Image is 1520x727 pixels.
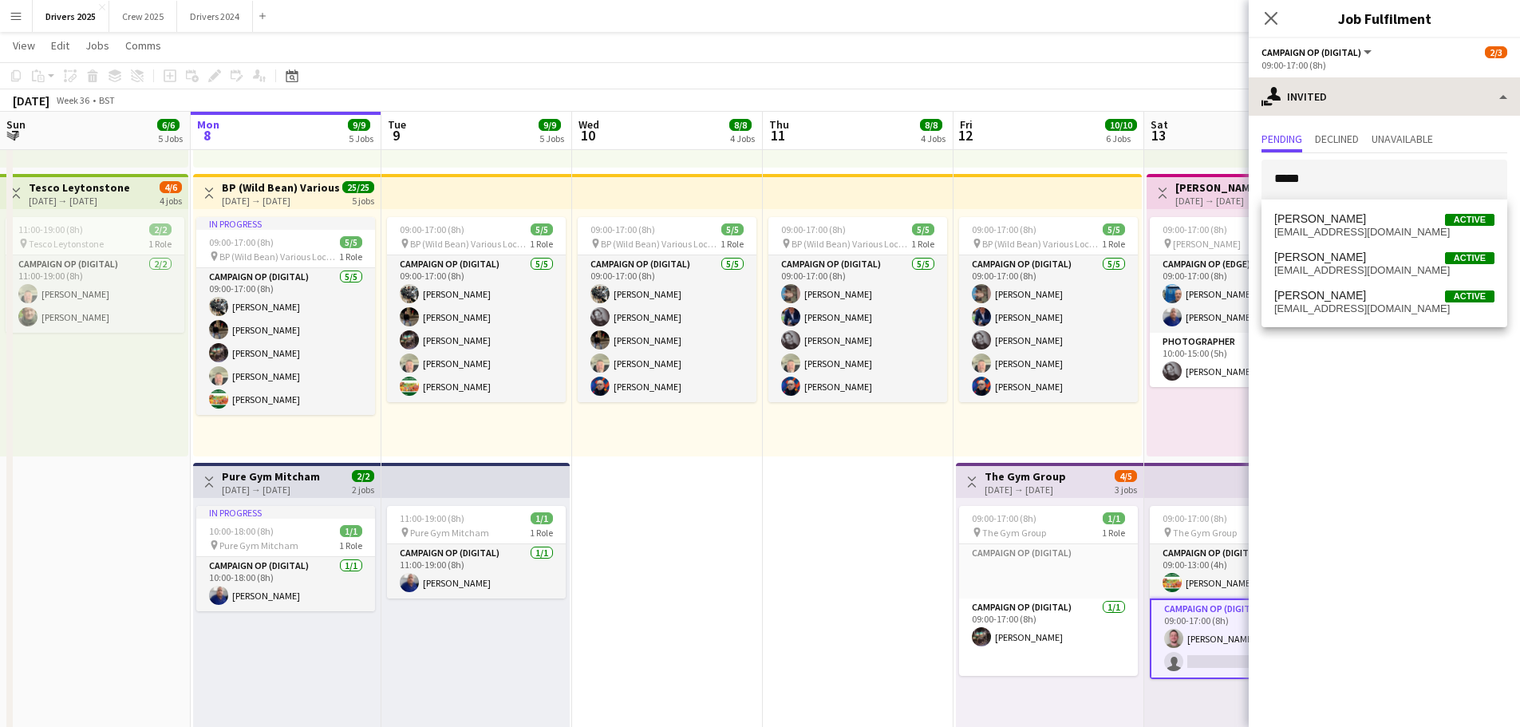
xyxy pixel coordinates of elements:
span: 5/5 [340,236,362,248]
app-card-role: Campaign Op (Digital)5/509:00-17:00 (8h)[PERSON_NAME][PERSON_NAME][PERSON_NAME][PERSON_NAME][PERS... [196,268,375,415]
div: [DATE] → [DATE] [29,195,130,207]
app-job-card: In progress09:00-17:00 (8h)5/5 BP (Wild Bean) Various Locations1 RoleCampaign Op (Digital)5/509:0... [196,217,375,415]
span: Paula Cichostepska [1274,212,1366,226]
button: Drivers 2024 [177,1,253,32]
app-card-role: Campaign Op (Digital)2/211:00-19:00 (8h)[PERSON_NAME][PERSON_NAME] [6,255,184,333]
h3: BP (Wild Bean) Various Locations [222,180,341,195]
span: 1 Role [1102,238,1125,250]
app-job-card: 09:00-17:00 (8h)5/5 BP (Wild Bean) Various Locations1 RoleCampaign Op (Digital)5/509:00-17:00 (8h... [387,217,566,402]
app-job-card: In progress10:00-18:00 (8h)1/1 Pure Gym Mitcham1 RoleCampaign Op (Digital)1/110:00-18:00 (8h)[PER... [196,506,375,611]
span: 9/9 [348,119,370,131]
app-job-card: 11:00-19:00 (8h)1/1 Pure Gym Mitcham1 RoleCampaign Op (Digital)1/111:00-19:00 (8h)[PERSON_NAME] [387,506,566,599]
span: The Gym Group [982,527,1046,539]
span: 1 Role [148,238,172,250]
div: 5 Jobs [158,132,183,144]
span: Pure Gym Mitcham [219,539,298,551]
span: 09:00-17:00 (8h) [1163,223,1227,235]
span: 5/5 [531,223,553,235]
span: BP (Wild Bean) Various Locations [982,238,1102,250]
app-card-role: Campaign Op (Digital)1/109:00-13:00 (4h)[PERSON_NAME] [1150,544,1329,599]
span: 11:00-19:00 (8h) [400,512,464,524]
a: View [6,35,41,56]
span: 25/25 [342,181,374,193]
span: Unavailable [1372,133,1433,144]
span: 10 [576,126,599,144]
span: 09:00-17:00 (8h) [209,236,274,248]
div: 4 Jobs [921,132,946,144]
h3: The Gym Group [985,469,1066,484]
app-card-role: Campaign Op (Digital)1/111:00-19:00 (8h)[PERSON_NAME] [387,544,566,599]
span: 1 Role [911,238,934,250]
h3: Job Fulfilment [1249,8,1520,29]
span: [PERSON_NAME] [1173,238,1241,250]
a: Edit [45,35,76,56]
div: Invited [1249,77,1520,116]
span: Paul Donnelly [1274,251,1366,264]
div: [DATE] → [DATE] [1175,195,1260,207]
button: Crew 2025 [109,1,177,32]
span: 9/9 [539,119,561,131]
div: BST [99,94,115,106]
span: Tesco Leytonstone [29,238,104,250]
span: Jobs [85,38,109,53]
app-card-role: Campaign Op (Digital)1/110:00-18:00 (8h)[PERSON_NAME] [196,557,375,611]
span: 09:00-17:00 (8h) [972,512,1036,524]
span: 2/2 [149,223,172,235]
span: Paul Nagy [1274,289,1366,302]
app-job-card: 11:00-19:00 (8h)2/2 Tesco Leytonstone1 RoleCampaign Op (Digital)2/211:00-19:00 (8h)[PERSON_NAME][... [6,217,184,333]
h3: [PERSON_NAME] [1175,180,1260,195]
app-job-card: 09:00-17:00 (8h)2/3 The Gym Group2 RolesCampaign Op (Digital)1/109:00-13:00 (4h)[PERSON_NAME]Camp... [1150,506,1329,679]
span: 5/5 [721,223,744,235]
div: In progress [196,217,375,230]
span: 7 [4,126,26,144]
span: Tue [388,117,406,132]
span: 8/8 [729,119,752,131]
span: Mon [197,117,219,132]
span: 12 [957,126,973,144]
span: 1 Role [1102,527,1125,539]
app-card-role: Campaign Op (Digital)5/509:00-17:00 (8h)[PERSON_NAME][PERSON_NAME][PERSON_NAME][PERSON_NAME][PERS... [768,255,947,402]
span: 2/3 [1485,46,1507,58]
span: 4/5 [1115,470,1137,482]
span: 4/6 [160,181,182,193]
span: 1/1 [531,512,553,524]
span: 09:00-17:00 (8h) [972,223,1036,235]
div: 5 Jobs [539,132,564,144]
span: 5/5 [912,223,934,235]
span: 1 Role [721,238,744,250]
div: [DATE] → [DATE] [985,484,1066,496]
span: BP (Wild Bean) Various Locations [219,251,339,263]
app-card-role-placeholder: Campaign Op (Digital) [959,544,1138,599]
div: In progress [196,506,375,519]
div: 5 Jobs [349,132,373,144]
span: Thu [769,117,789,132]
app-card-role: Campaign Op (Edge)2/209:00-17:00 (8h)[PERSON_NAME][PERSON_NAME] [1150,255,1329,333]
p: Click on text input to invite a crew [1249,212,1520,239]
div: 5 jobs [352,193,374,207]
button: Campaign Op (Digital) [1261,46,1374,58]
span: Declined [1315,133,1359,144]
span: Sun [6,117,26,132]
span: 11 [767,126,789,144]
div: 4 jobs [160,193,182,207]
span: lemon.pea25@gmail.com [1274,226,1494,239]
span: paulnagggy@gmail.com [1274,302,1494,315]
div: 6 Jobs [1106,132,1136,144]
div: 3 jobs [1115,482,1137,496]
span: 09:00-17:00 (8h) [400,223,464,235]
span: 1/1 [340,525,362,537]
span: 8/8 [920,119,942,131]
app-job-card: 09:00-17:00 (8h)5/5 BP (Wild Bean) Various Locations1 RoleCampaign Op (Digital)5/509:00-17:00 (8h... [768,217,947,402]
button: Drivers 2025 [33,1,109,32]
app-card-role: Campaign Op (Digital)1/209:00-17:00 (8h)[PERSON_NAME] [1150,599,1329,679]
span: Active [1445,252,1494,264]
app-card-role: Campaign Op (Digital)5/509:00-17:00 (8h)[PERSON_NAME][PERSON_NAME][PERSON_NAME][PERSON_NAME][PERS... [578,255,756,402]
span: 1 Role [339,251,362,263]
span: steamrat1963@gmail.com [1274,264,1494,277]
h3: Tesco Leytonstone [29,180,130,195]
